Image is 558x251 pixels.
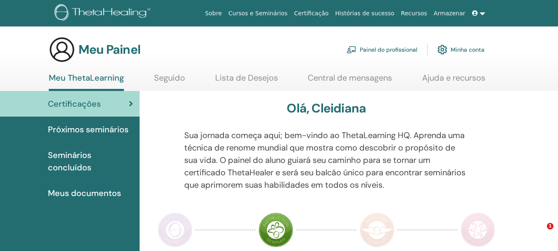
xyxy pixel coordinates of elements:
[434,10,465,17] font: Armazenar
[215,73,278,89] a: Lista de Desejos
[347,46,356,53] img: chalkboard-teacher.svg
[48,98,101,109] font: Certificações
[154,73,185,89] a: Seguido
[430,6,468,21] a: Armazenar
[308,72,392,83] font: Central de mensagens
[437,43,447,57] img: cog.svg
[55,4,153,23] img: logo.png
[48,124,128,135] font: Próximos seminários
[205,10,222,17] font: Sobre
[287,100,366,116] font: Olá, Cleidiana
[184,130,465,190] font: Sua jornada começa aqui; bem-vindo ao ThetaLearning HQ. Aprenda uma técnica de renome mundial que...
[294,10,328,17] font: Certificação
[291,6,332,21] a: Certificação
[530,223,550,243] iframe: Chat ao vivo do Intercom
[335,10,394,17] font: Histórias de sucesso
[422,72,485,83] font: Ajuda e recursos
[437,41,484,59] a: Minha conta
[422,73,485,89] a: Ajuda e recursos
[158,213,192,247] img: Praticante
[360,46,417,54] font: Painel do profissional
[49,36,75,63] img: generic-user-icon.jpg
[202,6,225,21] a: Sobre
[401,10,427,17] font: Recursos
[225,6,291,21] a: Cursos e Seminários
[549,223,552,229] font: 1
[48,188,121,198] font: Meus documentos
[78,41,140,57] font: Meu Painel
[154,72,185,83] font: Seguido
[398,6,430,21] a: Recursos
[49,73,124,91] a: Meu ThetaLearning
[259,213,293,247] img: Instrutor
[360,213,394,247] img: Mestre
[461,213,495,247] img: Certificado de Ciências
[451,46,484,54] font: Minha conta
[332,6,398,21] a: Histórias de sucesso
[308,73,392,89] a: Central de mensagens
[215,72,278,83] font: Lista de Desejos
[347,41,417,59] a: Painel do profissional
[49,72,124,83] font: Meu ThetaLearning
[48,150,91,173] font: Seminários concluídos
[228,10,287,17] font: Cursos e Seminários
